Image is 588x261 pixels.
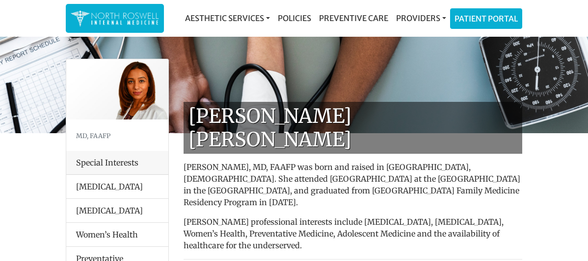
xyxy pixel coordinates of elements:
img: Dr. Farah Mubarak Ali MD, FAAFP [66,59,168,119]
li: [MEDICAL_DATA] [66,198,168,223]
p: [PERSON_NAME] professional interests include [MEDICAL_DATA], [MEDICAL_DATA], Women’s Health, Prev... [184,216,522,251]
small: MD, FAAFP [76,132,110,140]
h1: [PERSON_NAME] [PERSON_NAME] [184,102,522,154]
a: Aesthetic Services [181,8,274,28]
a: Policies [274,8,315,28]
a: Patient Portal [451,9,522,28]
a: Preventive Care [315,8,392,28]
img: North Roswell Internal Medicine [71,9,159,28]
p: [PERSON_NAME], MD, FAAFP was born and raised in [GEOGRAPHIC_DATA], [DEMOGRAPHIC_DATA]. She attend... [184,161,522,208]
div: Special Interests [66,151,168,175]
li: Women’s Health [66,222,168,247]
a: Providers [392,8,450,28]
li: [MEDICAL_DATA] [66,175,168,199]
